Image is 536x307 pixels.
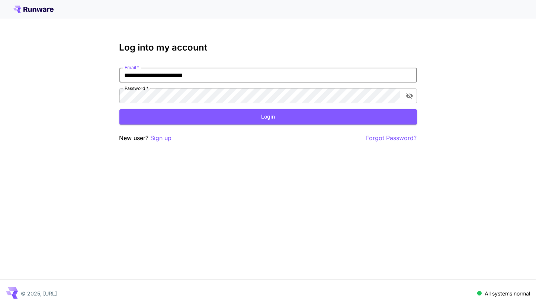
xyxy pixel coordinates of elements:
[119,109,417,125] button: Login
[403,89,416,103] button: toggle password visibility
[366,133,417,143] button: Forgot Password?
[119,133,172,143] p: New user?
[485,290,530,297] p: All systems normal
[125,64,139,71] label: Email
[21,290,57,297] p: © 2025, [URL]
[119,42,417,53] h3: Log into my account
[151,133,172,143] button: Sign up
[125,85,148,91] label: Password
